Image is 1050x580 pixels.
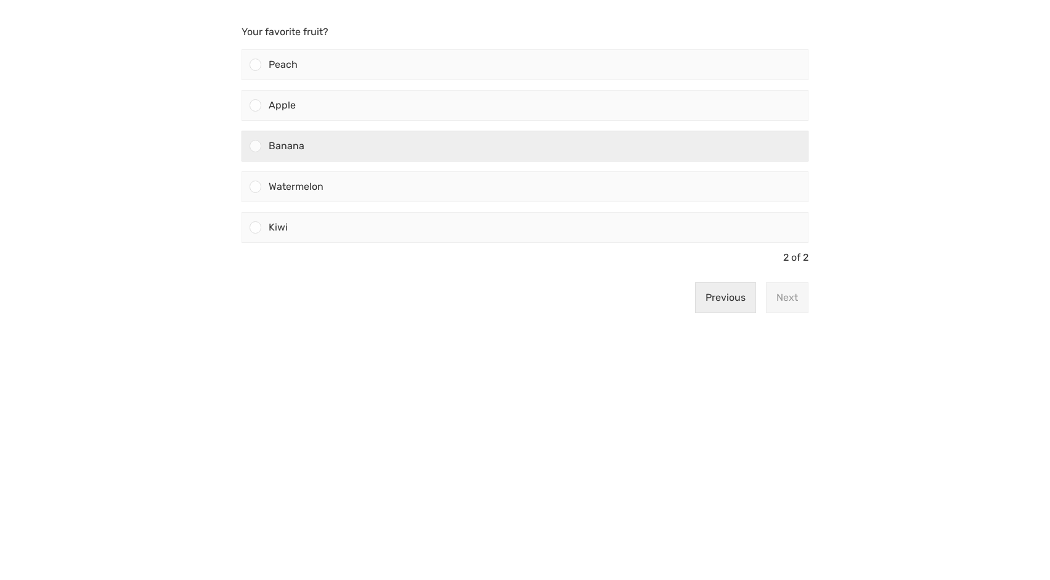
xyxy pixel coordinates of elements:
[269,99,296,111] span: Apple
[766,282,808,313] button: Next
[269,221,288,233] span: Kiwi
[269,181,324,192] span: Watermelon
[242,25,808,39] p: Your favorite fruit?
[695,282,756,313] button: Previous
[269,59,298,70] span: Peach
[269,140,304,152] span: Banana
[242,253,808,263] div: 2 of 2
